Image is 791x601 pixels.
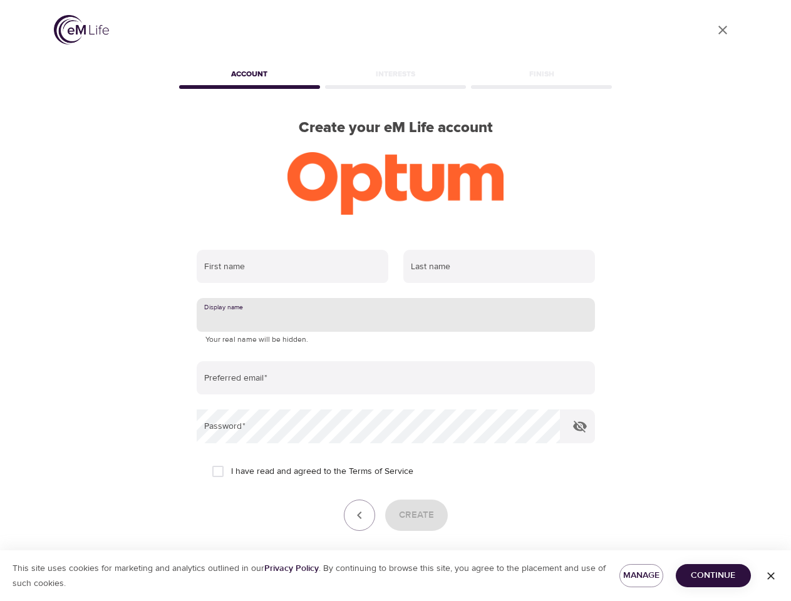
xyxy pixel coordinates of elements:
img: logo [54,15,109,44]
span: Manage [629,568,653,583]
a: Terms of Service [349,465,413,478]
img: Optum-logo-ora-RGB.png [287,152,504,215]
span: I have read and agreed to the [231,465,413,478]
a: Privacy Policy [264,563,319,574]
p: Your real name will be hidden. [205,334,586,346]
button: Manage [619,564,663,587]
span: Continue [686,568,741,583]
button: Continue [676,564,751,587]
h2: Create your eM Life account [177,119,615,137]
a: close [708,15,738,45]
